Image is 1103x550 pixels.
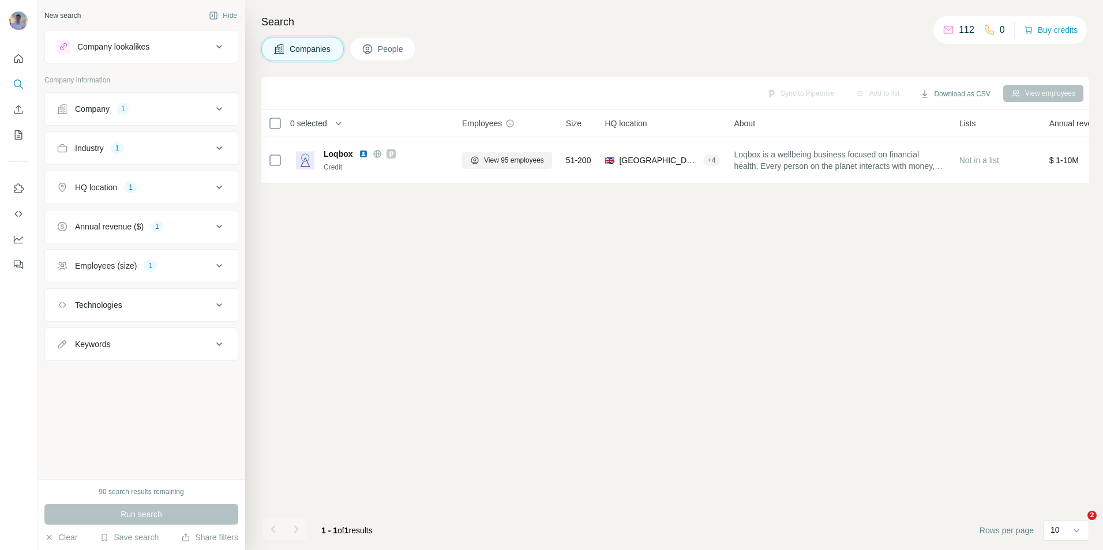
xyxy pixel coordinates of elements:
p: 0 [1000,23,1005,37]
p: 112 [959,23,974,37]
button: Company lookalikes [45,33,238,61]
div: 90 search results remaining [99,487,183,497]
span: results [321,526,373,535]
span: HQ location [605,118,647,129]
button: Dashboard [9,229,28,250]
div: Industry [75,142,104,154]
img: Logo of Loqbox [296,151,314,169]
div: 1 [151,221,164,232]
button: Buy credits [1024,22,1078,38]
div: New search [44,10,81,21]
button: Employees (size)1 [45,252,238,280]
button: HQ location1 [45,174,238,201]
button: My lists [9,125,28,145]
div: Technologies [75,299,122,311]
h4: Search [261,14,1089,30]
iframe: Intercom live chat [1064,511,1091,538]
button: Download as CSV [912,85,998,103]
img: LinkedIn logo [359,149,368,159]
button: Hide [201,7,245,24]
span: [GEOGRAPHIC_DATA], [GEOGRAPHIC_DATA], [GEOGRAPHIC_DATA] [619,155,698,166]
button: View 95 employees [462,152,552,169]
div: Company lookalikes [77,41,149,52]
span: 1 [344,526,349,535]
button: Clear [44,532,77,543]
span: 0 selected [290,118,327,129]
span: 1 - 1 [321,526,337,535]
button: Keywords [45,330,238,358]
button: Technologies [45,291,238,319]
div: 1 [111,143,124,153]
span: Loqbox is a wellbeing business focused on financial health. Every person on the planet interacts ... [734,149,945,172]
div: Annual revenue ($) [75,221,144,232]
button: Use Surfe API [9,204,28,224]
div: 1 [124,182,137,193]
span: Size [566,118,581,129]
div: Employees (size) [75,260,137,272]
button: Use Surfe on LinkedIn [9,178,28,199]
button: Share filters [181,532,238,543]
div: Company [75,103,110,115]
button: Save search [100,532,159,543]
span: About [734,118,755,129]
button: Annual revenue ($)1 [45,213,238,240]
span: Not in a list [959,156,999,165]
p: Company information [44,75,238,85]
span: 51-200 [566,155,591,166]
div: + 4 [703,155,721,165]
button: Enrich CSV [9,99,28,120]
p: 10 [1051,524,1060,536]
button: Quick start [9,48,28,69]
button: Search [9,74,28,95]
span: Lists [959,118,976,129]
button: Industry1 [45,134,238,162]
span: Employees [462,118,502,129]
span: People [378,43,404,55]
span: of [337,526,344,535]
span: Loqbox [324,148,353,160]
button: Company1 [45,95,238,123]
span: 🇬🇧 [605,155,614,166]
div: HQ location [75,182,117,193]
button: Feedback [9,254,28,275]
div: 1 [117,104,130,114]
img: Avatar [9,12,28,30]
div: 1 [144,261,157,271]
div: Keywords [75,338,110,350]
span: Rows per page [980,525,1034,536]
span: $ 1-10M [1049,156,1079,165]
span: 2 [1087,511,1097,520]
div: Credit [324,162,448,172]
span: View 95 employees [484,155,544,165]
span: Companies [290,43,332,55]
